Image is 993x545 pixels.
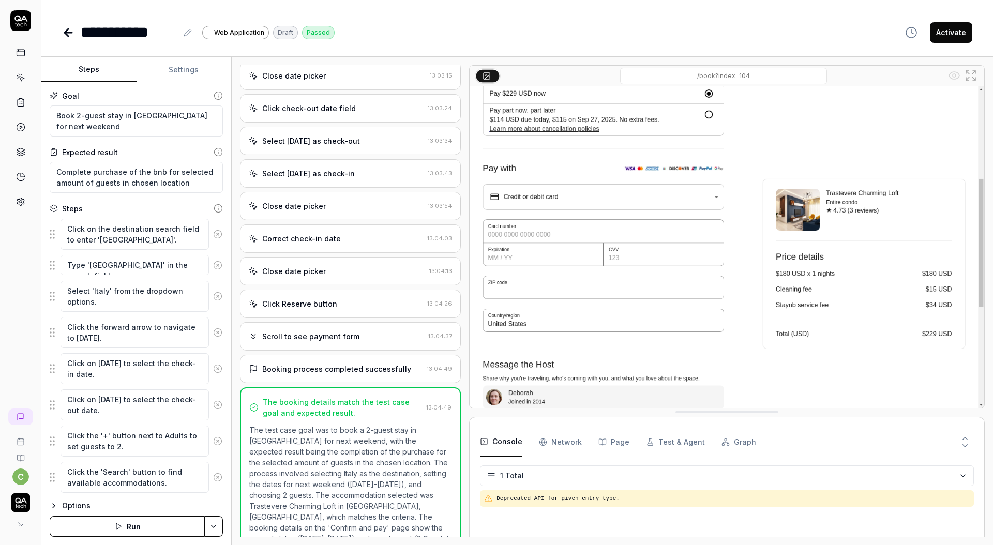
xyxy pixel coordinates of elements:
button: Remove step [209,431,227,451]
time: 13:03:54 [428,202,452,209]
div: Select [DATE] as check-out [262,135,360,146]
div: Select [DATE] as check-in [262,168,355,179]
time: 13:03:34 [428,137,452,144]
div: Options [62,499,223,512]
div: Close date picker [262,70,326,81]
div: Click check-out date field [262,103,356,114]
img: QA Tech Logo [11,493,30,512]
button: Open in full screen [962,67,979,84]
button: Remove step [209,322,227,343]
div: Expected result [62,147,118,158]
div: Suggestions [50,425,223,457]
div: Suggestions [50,353,223,385]
div: Goal [62,90,79,101]
div: Close date picker [262,266,326,277]
button: Steps [41,57,137,82]
button: Settings [137,57,232,82]
button: c [12,468,29,485]
div: Draft [273,26,298,39]
pre: Deprecated API for given entry type. [496,494,970,503]
button: Options [50,499,223,512]
button: Remove step [209,255,227,276]
div: Steps [62,203,83,214]
time: 13:03:24 [428,104,452,112]
div: Suggestions [50,389,223,421]
button: Network [539,428,582,457]
div: Scroll to see payment form [262,331,359,342]
div: Passed [302,26,335,39]
div: Correct check-in date [262,233,341,244]
button: Remove step [209,224,227,245]
button: Graph [721,428,756,457]
div: The booking details match the test case goal and expected result. [263,397,422,418]
a: Web Application [202,25,269,39]
div: Suggestions [50,280,223,312]
div: Suggestions [50,218,223,250]
div: Suggestions [50,461,223,493]
time: 13:04:26 [427,300,452,307]
button: Remove step [209,286,227,307]
div: Suggestions [50,254,223,276]
button: Show all interative elements [946,67,962,84]
button: Console [480,428,522,457]
time: 13:04:03 [427,235,452,242]
time: 13:04:49 [427,365,452,372]
time: 13:04:13 [429,267,452,275]
a: Documentation [4,446,37,462]
button: Page [598,428,629,457]
a: Book a call with us [4,429,37,446]
time: 13:03:15 [430,72,452,79]
a: New conversation [8,408,33,425]
time: 13:03:43 [428,170,452,177]
div: Suggestions [50,316,223,349]
button: View version history [899,22,924,43]
div: Close date picker [262,201,326,211]
button: Test & Agent [646,428,705,457]
button: Activate [930,22,972,43]
div: Click Reserve button [262,298,337,309]
button: Remove step [209,358,227,379]
span: Web Application [214,28,264,37]
div: Booking process completed successfully [262,364,411,374]
time: 13:04:37 [428,332,452,340]
button: Run [50,516,205,537]
button: Remove step [209,467,227,488]
button: Remove step [209,395,227,415]
time: 13:04:49 [426,404,452,411]
img: Screenshot [470,86,984,408]
button: QA Tech Logo [4,485,37,514]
